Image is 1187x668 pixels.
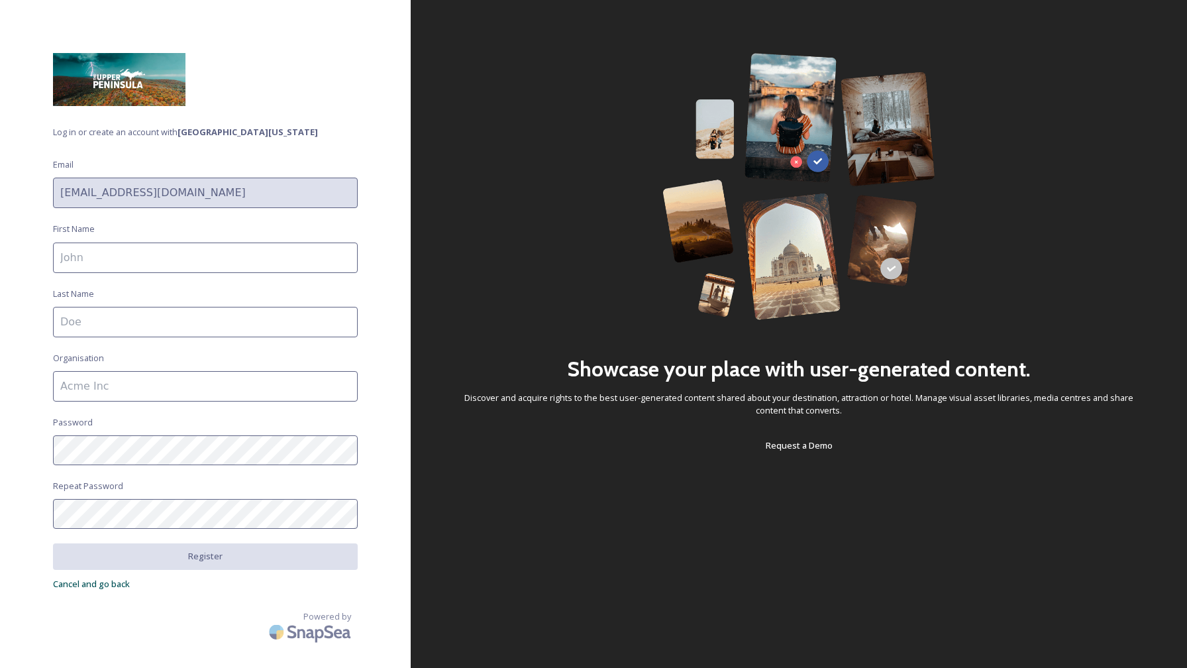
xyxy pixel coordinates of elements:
span: First Name [53,223,95,235]
span: Log in or create an account with [53,126,358,139]
input: Doe [53,307,358,337]
a: Request a Demo [766,437,833,453]
span: Discover and acquire rights to the best user-generated content shared about your destination, att... [464,392,1134,417]
span: Request a Demo [766,439,833,451]
span: Last Name [53,288,94,300]
img: snapsea%20wide%20logo.jpg [53,53,185,106]
span: Email [53,158,74,171]
input: john.doe@snapsea.io [53,178,358,208]
input: John [53,243,358,273]
strong: [GEOGRAPHIC_DATA][US_STATE] [178,126,318,138]
h2: Showcase your place with user-generated content. [567,353,1031,385]
img: 63b42ca75bacad526042e722_Group%20154-p-800.png [662,53,935,320]
span: Powered by [303,610,351,623]
span: Organisation [53,352,104,364]
span: Repeat Password [53,480,123,492]
button: Register [53,543,358,569]
span: Cancel and go back [53,578,130,590]
span: Password [53,416,93,429]
img: SnapSea Logo [265,616,358,647]
input: Acme Inc [53,371,358,402]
